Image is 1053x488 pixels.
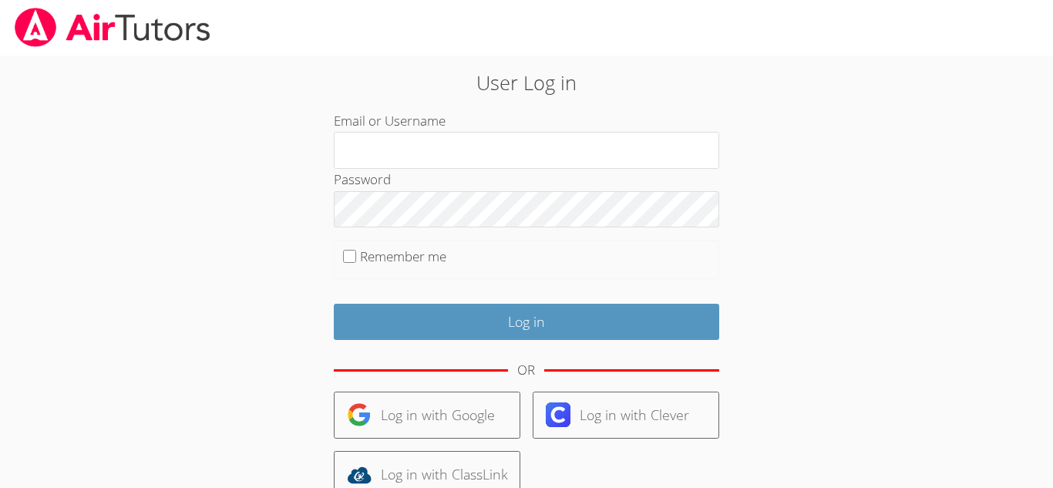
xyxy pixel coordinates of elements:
[334,304,719,340] input: Log in
[13,8,212,47] img: airtutors_banner-c4298cdbf04f3fff15de1276eac7730deb9818008684d7c2e4769d2f7ddbe033.png
[517,359,535,382] div: OR
[242,68,811,97] h2: User Log in
[334,392,520,439] a: Log in with Google
[347,463,372,487] img: classlink-logo-d6bb404cc1216ec64c9a2012d9dc4662098be43eaf13dc465df04b49fa7ab582.svg
[533,392,719,439] a: Log in with Clever
[334,112,446,130] label: Email or Username
[360,247,446,265] label: Remember me
[334,170,391,188] label: Password
[546,402,570,427] img: clever-logo-6eab21bc6e7a338710f1a6ff85c0baf02591cd810cc4098c63d3a4b26e2feb20.svg
[347,402,372,427] img: google-logo-50288ca7cdecda66e5e0955fdab243c47b7ad437acaf1139b6f446037453330a.svg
